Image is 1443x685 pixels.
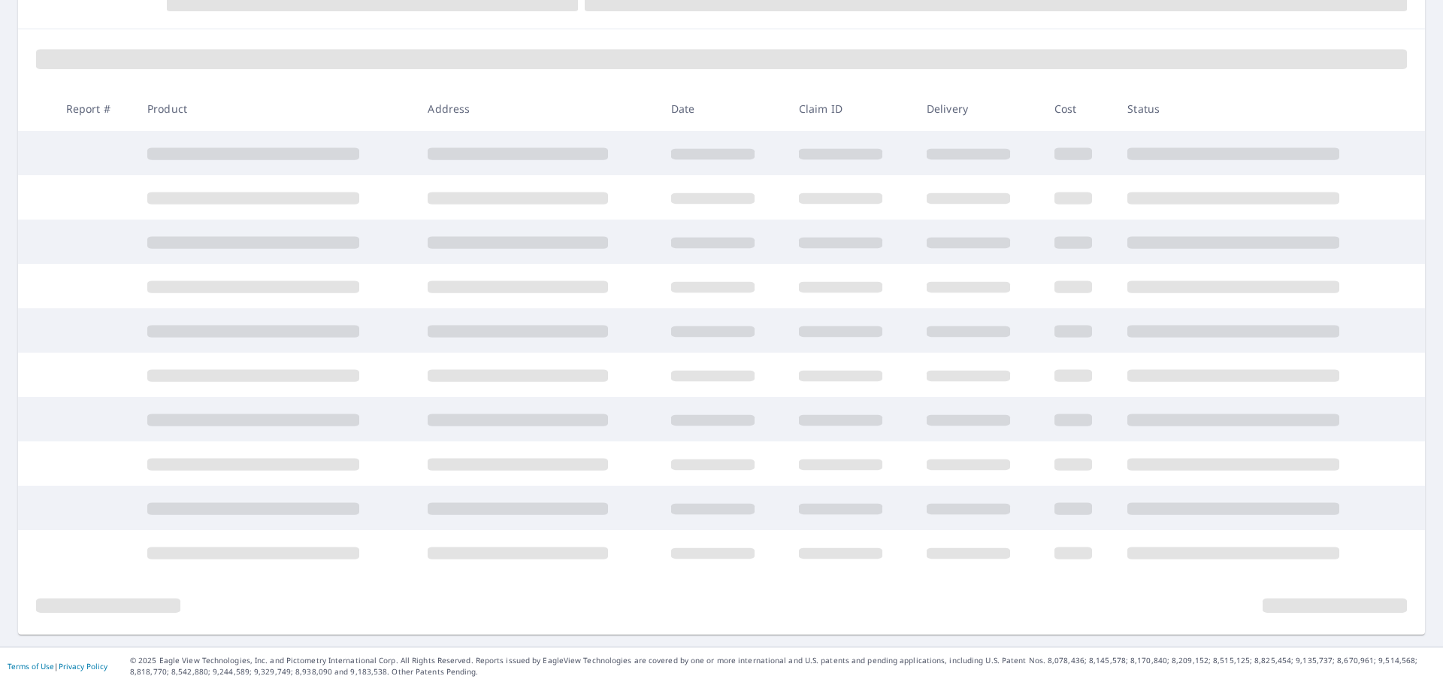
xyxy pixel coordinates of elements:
th: Cost [1042,86,1116,131]
th: Status [1115,86,1396,131]
p: © 2025 Eagle View Technologies, Inc. and Pictometry International Corp. All Rights Reserved. Repo... [130,655,1435,677]
th: Claim ID [787,86,915,131]
th: Report # [54,86,135,131]
th: Delivery [915,86,1042,131]
th: Date [659,86,787,131]
p: | [8,662,107,671]
th: Address [416,86,658,131]
th: Product [135,86,416,131]
a: Terms of Use [8,661,54,671]
a: Privacy Policy [59,661,107,671]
